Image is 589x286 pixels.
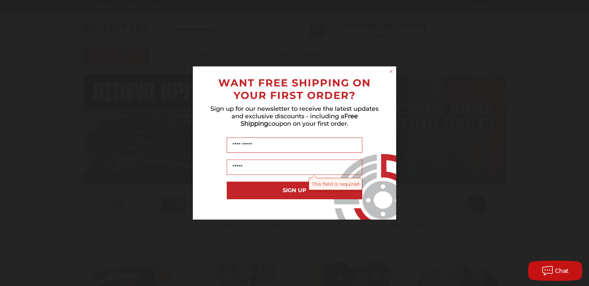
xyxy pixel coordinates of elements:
span: Chat [555,268,569,274]
span: WANT FREE SHIPPING ON YOUR FIRST ORDER? [218,77,371,102]
span: Sign up for our newsletter to receive the latest updates and exclusive discounts - including a co... [210,105,379,127]
input: Email [227,160,362,175]
button: Chat [528,261,582,281]
button: SIGN UP [227,182,362,199]
span: Free Shipping [241,113,358,127]
button: Close dialog [388,68,394,75]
